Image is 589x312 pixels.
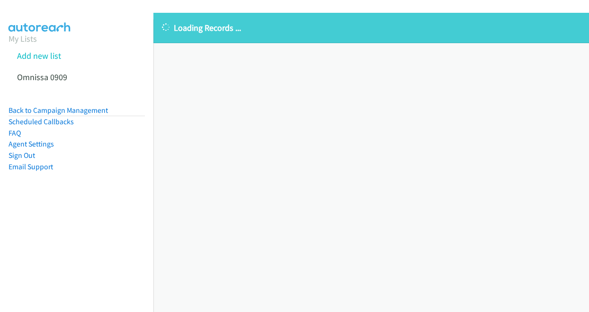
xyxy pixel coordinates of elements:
a: Agent Settings [9,139,54,148]
a: My Lists [9,33,37,44]
a: Sign Out [9,151,35,160]
p: Loading Records ... [162,21,580,34]
a: Add new list [17,50,61,61]
a: Back to Campaign Management [9,106,108,115]
a: Email Support [9,162,53,171]
a: FAQ [9,128,21,138]
a: Scheduled Callbacks [9,117,74,126]
a: Omnissa 0909 [17,72,67,83]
